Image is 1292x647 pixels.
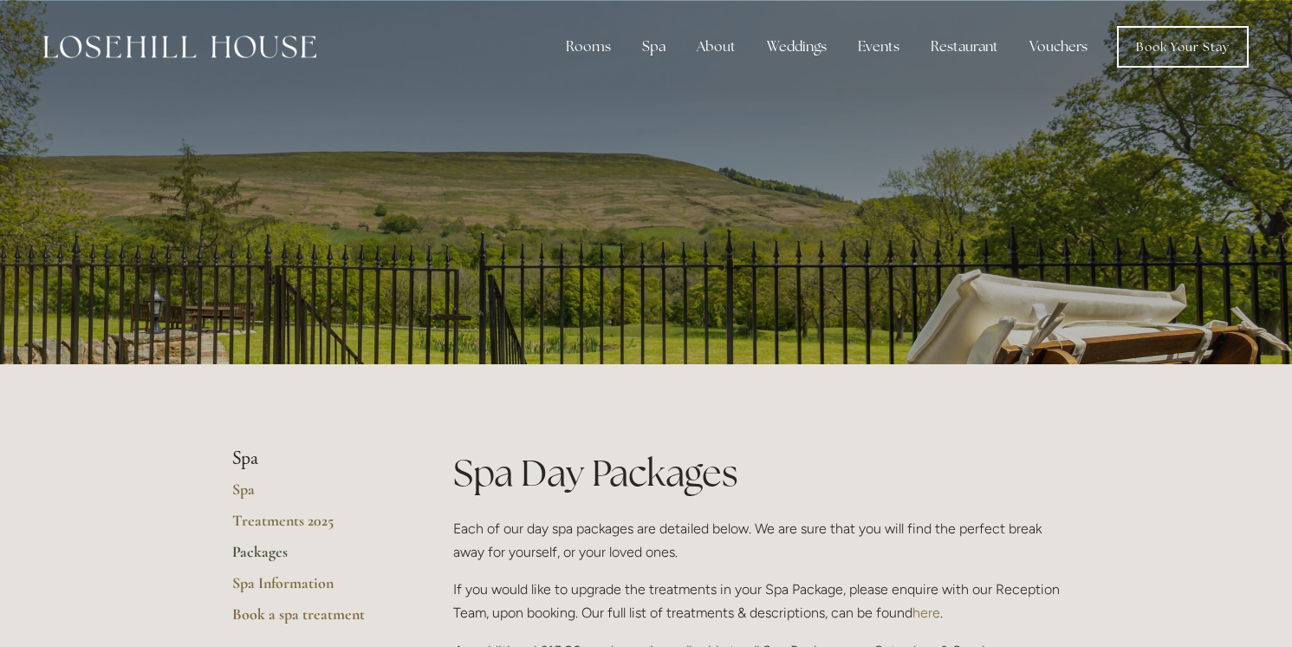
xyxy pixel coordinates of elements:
[232,511,398,542] a: Treatments 2025
[232,480,398,511] a: Spa
[844,29,913,64] div: Events
[232,448,398,470] li: Spa
[753,29,841,64] div: Weddings
[453,448,1061,499] h1: Spa Day Packages
[1117,26,1249,68] a: Book Your Stay
[683,29,750,64] div: About
[453,578,1061,624] p: If you would like to upgrade the treatments in your Spa Package, please enquire with our Receptio...
[232,605,398,636] a: Book a spa treatment
[1016,29,1101,64] a: Vouchers
[232,573,398,605] a: Spa Information
[912,605,940,621] a: here
[453,517,1061,564] p: Each of our day spa packages are detailed below. We are sure that you will find the perfect break...
[232,542,398,573] a: Packages
[628,29,679,64] div: Spa
[917,29,1012,64] div: Restaurant
[43,36,316,58] img: Losehill House
[552,29,625,64] div: Rooms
